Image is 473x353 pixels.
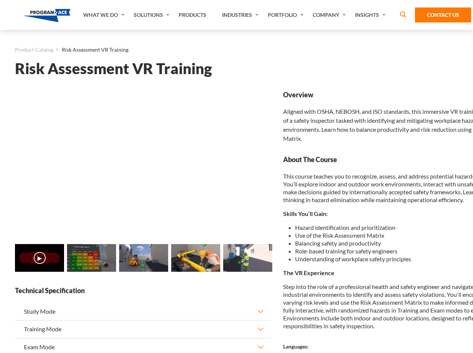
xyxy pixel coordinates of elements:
img: Risk Assessment VR Training - Video 0 [15,244,64,272]
img: Program-Ace [23,9,71,22]
button: Training Mode [15,320,271,338]
button: Study Mode [15,303,271,320]
button: ▶ [34,252,46,264]
strong: Languages: [283,343,309,350]
a: Contact Us [415,7,471,22]
img: Risk Assessment VR Training - Preview 1 [67,244,116,272]
iframe: Risk Assessment VR Training - Video 0 [15,90,271,234]
img: Risk Assessment VR Training - Preview 4 [223,244,272,272]
strong: Technical Specification [15,286,271,295]
img: Risk Assessment VR Training - Preview 2 [119,244,168,272]
li: Risk Assessment VR Training [53,45,128,55]
img: Risk Assessment VR Training - Preview 3 [171,244,220,272]
a: Product Catalog [15,45,53,55]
